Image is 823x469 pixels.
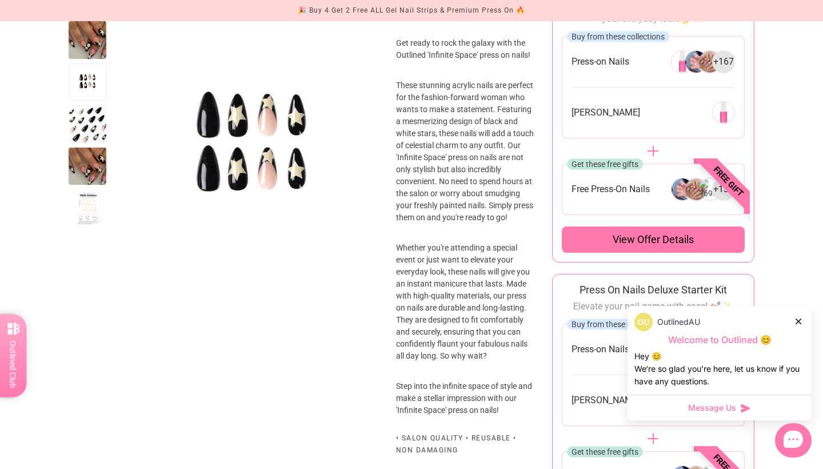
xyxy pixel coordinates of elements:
span: Press-on Nails [572,343,629,355]
p: Welcome to Outlined 😊 [634,334,805,346]
img: 266304946256-2 [698,50,721,73]
span: [PERSON_NAME] [572,106,640,118]
span: Free Press-On Nails [572,183,650,195]
img: 266304946256-0 [671,50,694,73]
span: View offer details [613,233,694,247]
div: Hey 😊 We‘re so glad you’re here, let us know if you have any questions. [634,350,805,388]
span: Press-on Nails [572,55,629,67]
img: 266304946256-1 [685,50,708,73]
span: [PERSON_NAME] [572,394,640,406]
p: Whether you're attending a special event or just want to elevate your everyday look, these nails ... [396,242,534,380]
span: Buy from these collections [572,31,665,41]
span: Get these free gifts [572,159,638,168]
span: Get these free gifts [572,447,638,456]
p: These stunning acrylic nails are perfect for the fashion-forward woman who wants to make a statem... [396,80,534,242]
div: 🎉 Buy 4 Get 2 Free ALL Gel Nail Strips & Premium Press On 🔥 [298,5,525,17]
modal-trigger: Enlarge product image [125,21,378,275]
span: Message Us [688,402,736,414]
span: + 167 [713,55,734,68]
p: Step into the infinite space of style and make a stellar impression with our 'Infinite Space' pre... [396,380,534,416]
div: • Salon Quality • Reusable • Non Damaging [396,432,534,456]
img: data:image/png;base64,iVBORw0KGgoAAAANSUhEUgAAACQAAAAkCAYAAADhAJiYAAAAAXNSR0IArs4c6QAAAERlWElmTU0... [634,313,653,331]
span: Free gift [677,130,780,233]
p: Get ready to rock the galaxy with the Outlined 'Infinite Space' press on nails! [396,37,534,80]
span: Buy from these collections [572,319,665,328]
span: It's the perfect way to add a touch of style to your everyday look! 💅✨ [564,2,742,24]
img: Infinite Space - Press On Nails [125,21,378,275]
span: Press On Nails Deluxe Starter Kit [580,284,727,296]
span: Elevate your nail game with ease! 💅✨ [573,301,733,312]
p: OutlinedAU [657,316,700,328]
img: 269291651152-0 [712,101,735,124]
